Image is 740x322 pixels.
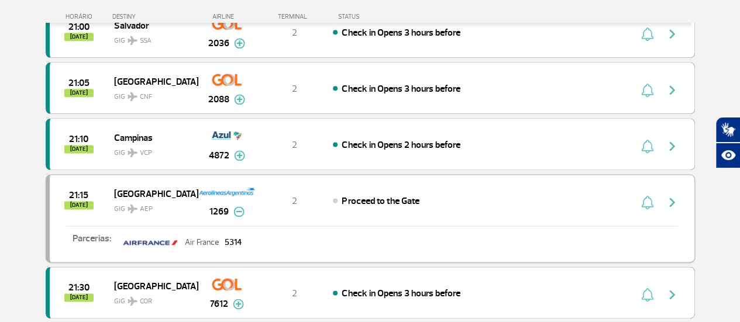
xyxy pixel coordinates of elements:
[140,296,152,307] span: COR
[114,141,189,158] span: GIG
[128,296,137,306] img: destiny_airplane.svg
[68,283,90,292] span: 2025-09-26 21:30:00
[256,13,332,20] div: TERMINAL
[209,148,229,162] span: 4872
[114,130,189,145] span: Campinas
[641,288,653,302] img: sino-painel-voo.svg
[292,288,297,299] span: 2
[64,293,94,302] span: [DATE]
[114,290,189,307] span: GIG
[64,145,94,153] span: [DATE]
[292,139,297,151] span: 2
[140,148,152,158] span: VCP
[112,13,198,20] div: DESTINY
[114,29,189,46] span: GIG
[50,231,119,245] p: Parcerias:
[641,27,653,41] img: sino-painel-voo.svg
[234,94,245,105] img: mais-info-painel-voo.svg
[122,233,179,252] img: property-1airfrance.jpg
[128,204,137,213] img: destiny_airplane.svg
[140,204,153,214] span: AEP
[715,117,740,168] div: Plugin de acessibilidade da Hand Talk.
[114,186,189,201] span: [GEOGRAPHIC_DATA]
[128,92,137,101] img: destiny_airplane.svg
[342,139,460,151] span: Check in Opens 2 hours before
[128,36,137,45] img: destiny_airplane.svg
[234,150,245,161] img: mais-info-painel-voo.svg
[665,83,679,97] img: seta-direita-painel-voo.svg
[64,201,94,209] span: [DATE]
[342,195,419,207] span: Proceed to the Gate
[665,139,679,153] img: seta-direita-painel-voo.svg
[114,278,189,293] span: [GEOGRAPHIC_DATA]
[210,297,228,311] span: 7612
[641,139,653,153] img: sino-painel-voo.svg
[208,36,229,50] span: 2036
[292,83,297,95] span: 2
[715,143,740,168] button: Abrir recursos assistivos.
[292,27,297,39] span: 2
[69,135,88,143] span: 2025-09-26 21:10:00
[68,23,90,31] span: 2025-09-26 21:00:00
[198,13,256,20] div: AIRLINE
[665,288,679,302] img: seta-direita-painel-voo.svg
[128,148,137,157] img: destiny_airplane.svg
[665,195,679,209] img: seta-direita-painel-voo.svg
[140,36,152,46] span: SSA
[233,299,244,309] img: mais-info-painel-voo.svg
[114,85,189,102] span: GIG
[68,79,90,87] span: 2025-09-26 21:05:00
[225,238,242,247] p: 5314
[234,38,245,49] img: mais-info-painel-voo.svg
[342,83,460,95] span: Check in Opens 3 hours before
[292,195,297,207] span: 2
[665,27,679,41] img: seta-direita-painel-voo.svg
[114,74,189,89] span: [GEOGRAPHIC_DATA]
[233,206,245,217] img: menos-info-painel-voo.svg
[342,288,460,299] span: Check in Opens 3 hours before
[49,13,113,20] div: HORÁRIO
[114,198,189,214] span: GIG
[209,205,229,219] span: 1269
[715,117,740,143] button: Abrir tradutor de língua de sinais.
[185,238,219,247] p: Air France
[140,92,152,102] span: CNF
[332,13,428,20] div: STATUS
[64,33,94,41] span: [DATE]
[208,92,229,106] span: 2088
[342,27,460,39] span: Check in Opens 3 hours before
[641,83,653,97] img: sino-painel-voo.svg
[641,195,653,209] img: sino-painel-voo.svg
[64,89,94,97] span: [DATE]
[69,191,88,199] span: 2025-09-26 21:15:00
